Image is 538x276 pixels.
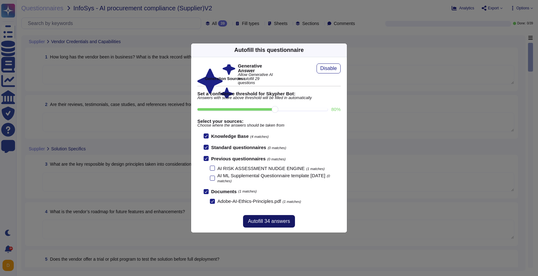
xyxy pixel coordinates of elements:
[211,145,266,150] b: Standard questionnaires
[234,46,304,54] div: Autofill this questionnaire
[217,198,281,204] span: Adobe-AI-Ethics-Principles.pdf
[317,63,341,73] button: Disable
[238,63,276,73] b: Generative Answer
[238,73,276,85] span: Allow Generative AI to autofill 29 questions
[211,189,237,194] b: Documents
[267,157,286,161] span: (0 matches)
[238,190,257,193] span: (1 matches)
[197,119,341,123] b: Select your sources:
[250,135,269,138] span: (4 matches)
[268,146,286,150] span: (0 matches)
[205,76,245,81] b: Generation Sources :
[197,123,341,128] span: Choose where the answers should be taken from
[248,219,290,224] span: Autofill 34 answers
[320,66,337,71] span: Disable
[197,91,341,96] b: Set a confidence threshold for Skypher Bot:
[211,133,249,139] b: Knowledge Base
[243,215,295,228] button: Autofill 34 answers
[211,156,266,161] b: Previous questionnaires
[306,167,325,171] span: (1 matches)
[282,200,301,203] span: (1 matches)
[217,174,330,183] span: (0 matches)
[217,173,325,178] span: AI ML Supplemental Questionnaire template [DATE]
[331,107,341,112] label: 80 %
[197,96,341,100] span: Answers with score above threshold will be filled in automatically
[217,166,305,171] span: AI RISK ASSESSMENT NUDGE ENGINE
